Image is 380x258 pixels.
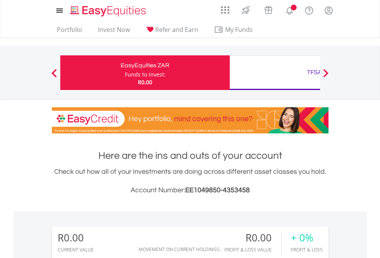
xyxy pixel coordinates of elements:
a: Notifications [280,2,299,17]
a: My Profile [319,2,339,19]
img: EasyCredit Promotion Banner [52,107,329,133]
img: vouchers-v2.svg [262,4,275,16]
h3: Account Number: [52,185,329,196]
div: Profit & Loss [291,247,323,252]
div: Movement on Current Holdings: [139,247,221,252]
a: Home page [67,2,149,17]
div: CURRENT VALUE [58,247,94,252]
button: Previous [46,73,62,80]
img: grid-menu-icon.svg [221,6,229,14]
div: + 0% [291,232,323,243]
a: Refer and Earn [143,26,201,38]
a: Portfolio [54,26,85,38]
img: EasyEquities_Logo.png [69,5,149,17]
span: My Funds [214,25,264,35]
span: R0.00 [138,78,152,86]
div: Funds to invest: [125,71,166,78]
a: Invest Now [95,26,133,38]
div: R0.00 [224,232,281,243]
div: R0.00 [58,232,94,243]
span: EE1049850-4353458 [185,186,250,194]
button: Next [318,73,334,80]
div: EasyEquities ZAR [65,60,225,71]
img: thrive-v2.svg [239,4,252,16]
a: FAQ's and Support [299,2,319,17]
span: Refer and Earn [155,25,198,34]
h1: Here are the ins and outs of your account [52,149,329,163]
a: AppsGrid [216,2,234,14]
div: Check out how all of your investments are doing across different asset classes you hold. [52,166,329,196]
div: Profit & Loss Value [224,247,281,252]
a: Vouchers [257,2,280,16]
